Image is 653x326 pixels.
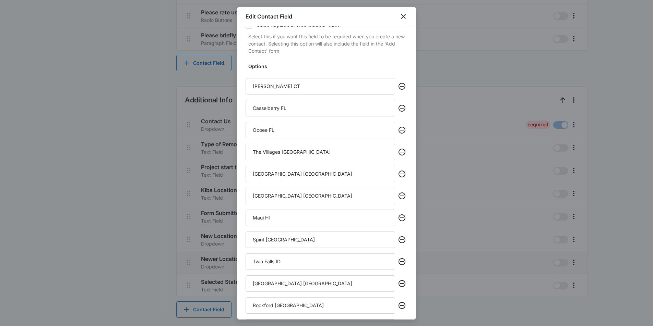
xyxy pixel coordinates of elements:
[246,12,292,21] h1: Edit Contact Field
[396,103,407,114] button: Remove
[396,234,407,245] button: Remove
[396,300,407,311] button: Remove
[396,278,407,289] button: Remove
[396,212,407,223] button: Remove
[396,190,407,201] button: Remove
[399,12,407,21] button: close
[248,63,410,70] label: Options
[396,168,407,179] button: Remove
[396,147,407,158] button: Remove
[248,33,407,54] p: Select this if you want this field to be required when you create a new contact. Selecting this o...
[396,81,407,92] button: Remove
[396,256,407,267] button: Remove
[396,125,407,136] button: Remove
